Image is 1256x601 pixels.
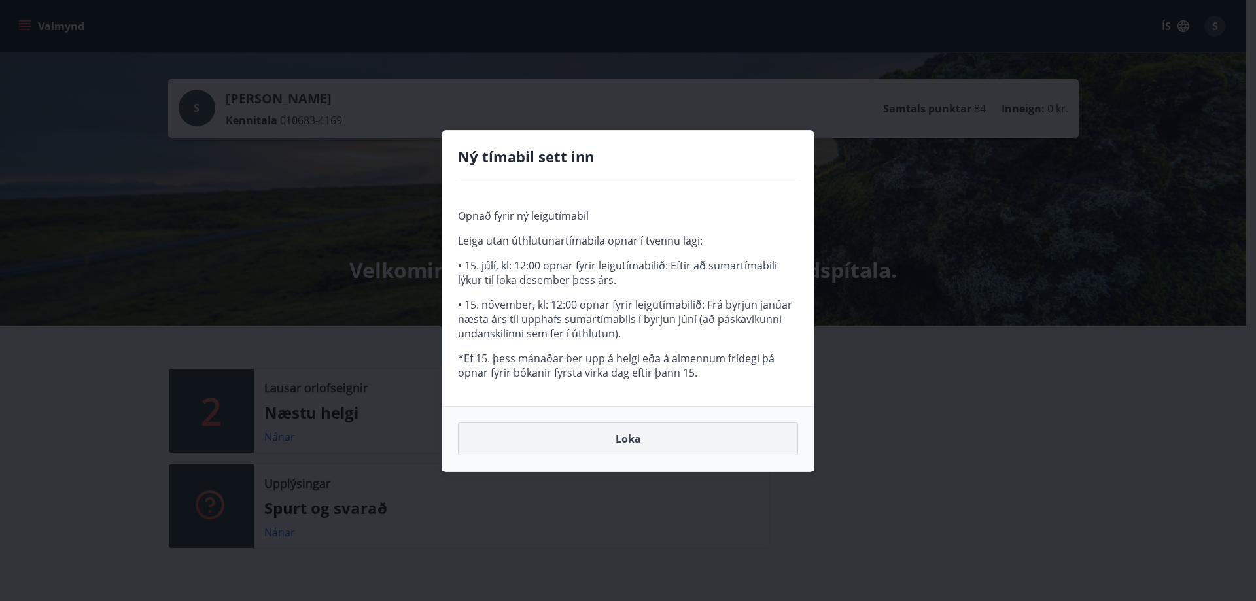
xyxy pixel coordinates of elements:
[458,422,798,455] button: Loka
[458,298,798,341] p: • 15. nóvember, kl: 12:00 opnar fyrir leigutímabilið: Frá byrjun janúar næsta árs til upphafs sum...
[458,209,798,223] p: Opnað fyrir ný leigutímabil
[458,351,798,380] p: *Ef 15. þess mánaðar ber upp á helgi eða á almennum frídegi þá opnar fyrir bókanir fyrsta virka d...
[458,258,798,287] p: • 15. júlí, kl: 12:00 opnar fyrir leigutímabilið: Eftir að sumartímabili lýkur til loka desember ...
[458,233,798,248] p: Leiga utan úthlutunartímabila opnar í tvennu lagi:
[458,146,798,166] h4: Ný tímabil sett inn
